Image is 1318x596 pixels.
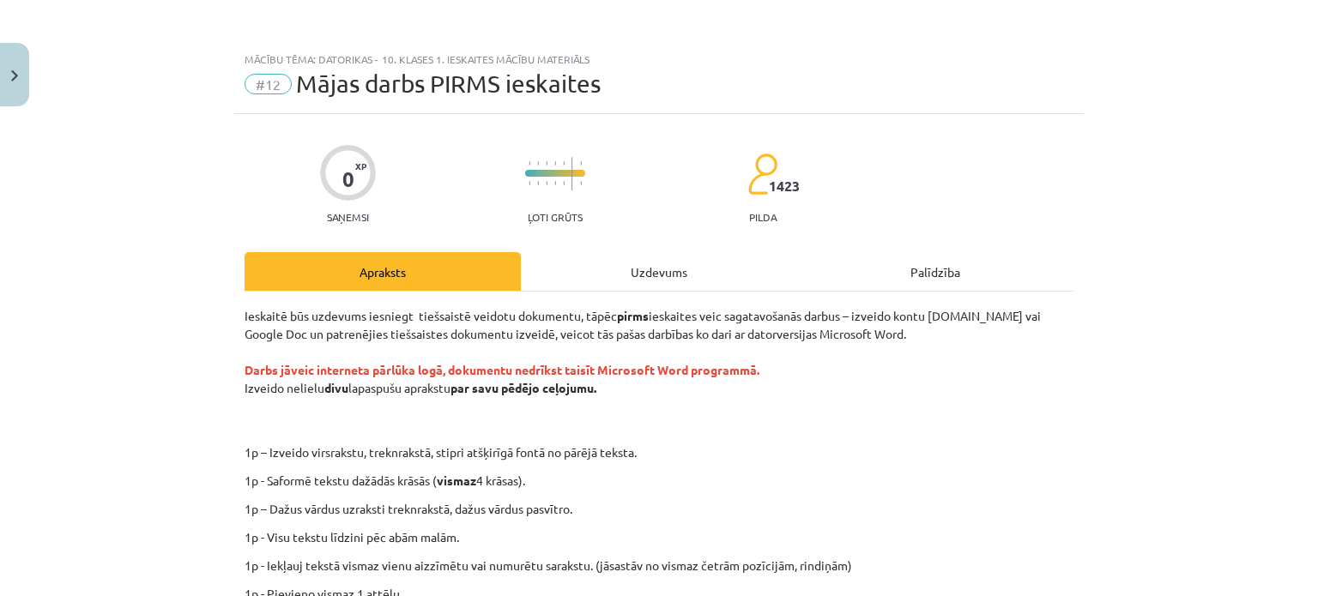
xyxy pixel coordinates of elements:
[296,69,601,98] span: Mājas darbs PIRMS ieskaites
[342,167,354,191] div: 0
[580,161,582,166] img: icon-short-line-57e1e144782c952c97e751825c79c345078a6d821885a25fce030b3d8c18986b.svg
[563,161,565,166] img: icon-short-line-57e1e144782c952c97e751825c79c345078a6d821885a25fce030b3d8c18986b.svg
[571,157,573,190] img: icon-long-line-d9ea69661e0d244f92f715978eff75569469978d946b2353a9bb055b3ed8787d.svg
[529,181,530,185] img: icon-short-line-57e1e144782c952c97e751825c79c345078a6d821885a25fce030b3d8c18986b.svg
[617,308,649,323] strong: pirms
[437,473,476,488] strong: vismaz
[749,211,777,223] p: pilda
[747,153,777,196] img: students-c634bb4e5e11cddfef0936a35e636f08e4e9abd3cc4e673bd6f9a4125e45ecb1.svg
[245,472,1073,490] p: 1p - Saformē tekstu dažādās krāsās ( 4 krāsas).
[546,161,547,166] img: icon-short-line-57e1e144782c952c97e751825c79c345078a6d821885a25fce030b3d8c18986b.svg
[554,161,556,166] img: icon-short-line-57e1e144782c952c97e751825c79c345078a6d821885a25fce030b3d8c18986b.svg
[245,307,1073,433] p: Ieskaitē būs uzdevums iesniegt tiešsaistē veidotu dokumentu, tāpēc ieskaites veic sagatavošanās d...
[11,70,18,81] img: icon-close-lesson-0947bae3869378f0d4975bcd49f059093ad1ed9edebbc8119c70593378902aed.svg
[537,161,539,166] img: icon-short-line-57e1e144782c952c97e751825c79c345078a6d821885a25fce030b3d8c18986b.svg
[245,74,292,94] span: #12
[529,161,530,166] img: icon-short-line-57e1e144782c952c97e751825c79c345078a6d821885a25fce030b3d8c18986b.svg
[769,178,800,194] span: 1423
[342,443,1090,461] p: 1p – Izveido virsrakstu, treknrakstā, stipri atšķirīgā fontā no pārējā teksta.
[563,181,565,185] img: icon-short-line-57e1e144782c952c97e751825c79c345078a6d821885a25fce030b3d8c18986b.svg
[521,252,797,291] div: Uzdevums
[450,380,596,395] strong: par savu pēdējo ceļojumu.
[245,252,521,291] div: Apraksts
[320,211,376,223] p: Saņemsi
[528,211,583,223] p: Ļoti grūts
[245,557,1073,575] p: 1p - Iekļauj tekstā vismaz vienu aizzīmētu vai numurētu sarakstu. (jāsastāv no vismaz četrām pozī...
[580,181,582,185] img: icon-short-line-57e1e144782c952c97e751825c79c345078a6d821885a25fce030b3d8c18986b.svg
[245,53,1073,65] div: Mācību tēma: Datorikas - 10. klases 1. ieskaites mācību materiāls
[537,181,539,185] img: icon-short-line-57e1e144782c952c97e751825c79c345078a6d821885a25fce030b3d8c18986b.svg
[324,380,348,395] strong: divu
[245,500,1073,518] p: 1p – Dažus vārdus uzraksti treknrakstā, dažus vārdus pasvītro.
[554,181,556,185] img: icon-short-line-57e1e144782c952c97e751825c79c345078a6d821885a25fce030b3d8c18986b.svg
[245,528,1073,546] p: 1p - Visu tekstu līdzini pēc abām malām.
[797,252,1073,291] div: Palīdzība
[355,161,366,171] span: XP
[245,362,759,377] strong: Darbs jāveic interneta pārlūka logā, dokumentu nedrīkst taisīt Microsoft Word programmā.
[546,181,547,185] img: icon-short-line-57e1e144782c952c97e751825c79c345078a6d821885a25fce030b3d8c18986b.svg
